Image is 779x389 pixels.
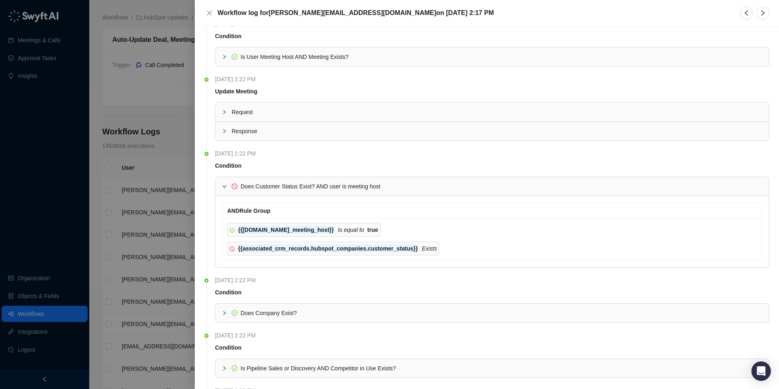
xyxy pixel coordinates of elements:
[204,8,214,18] button: Close
[215,344,241,351] strong: Condition
[227,207,271,214] span: AND Rule Group
[232,365,237,371] span: check-circle
[232,108,762,117] span: Request
[760,10,766,16] span: right
[238,245,418,252] strong: {{associated_crm_records.hubspot_companies.customer_status}}
[206,10,213,16] span: close
[230,228,235,233] span: check-circle
[215,276,260,285] span: [DATE] 2:22 PM
[215,289,241,296] strong: Condition
[217,8,494,18] h5: Workflow log for [PERSON_NAME][EMAIL_ADDRESS][DOMAIN_NAME] on [DATE] 2:17 PM
[215,149,260,158] span: [DATE] 2:22 PM
[215,162,241,169] strong: Condition
[241,54,349,60] span: Is User Meeting Host AND Meeting Exists?
[230,246,235,251] span: stop
[215,33,241,39] strong: Condition
[241,183,381,190] span: Does Customer Status Exist? AND user is meeting host
[215,331,260,340] span: [DATE] 2:22 PM
[222,110,227,115] span: collapsed
[743,10,750,16] span: left
[222,54,227,59] span: collapsed
[238,227,334,233] strong: {{[DOMAIN_NAME]_meeting_host}}
[232,184,237,189] span: stop
[222,366,227,371] span: collapsed
[232,310,237,316] span: check-circle
[367,227,378,233] strong: true
[222,129,227,134] span: collapsed
[222,311,227,316] span: collapsed
[232,127,762,136] span: Response
[241,310,297,316] span: Does Company Exist?
[241,365,396,372] span: Is Pipeline Sales or Discovery AND Competitor in Use Exists?
[422,245,437,252] i: Exists
[215,75,260,84] span: [DATE] 2:22 PM
[215,88,257,95] strong: Update Meeting
[222,184,227,189] span: expanded
[232,54,237,60] span: check-circle
[338,227,364,233] i: Is equal to
[751,361,771,381] div: Open Intercom Messenger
